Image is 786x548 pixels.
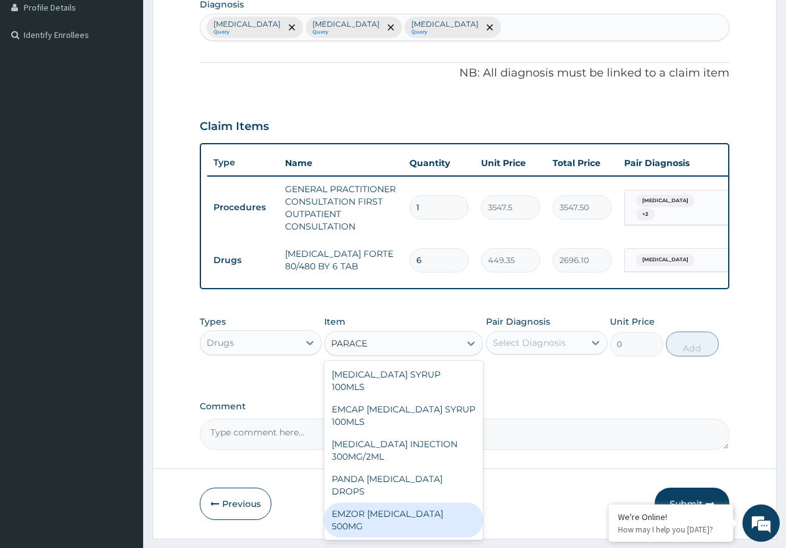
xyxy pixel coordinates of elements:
[213,29,281,35] small: Query
[636,208,655,221] span: + 2
[324,315,345,328] label: Item
[324,363,483,398] div: [MEDICAL_DATA] SYRUP 100MLS
[324,433,483,468] div: [MEDICAL_DATA] INJECTION 300MG/2ML
[403,151,475,175] th: Quantity
[207,337,234,349] div: Drugs
[493,337,566,349] div: Select Diagnosis
[23,62,50,93] img: d_794563401_company_1708531726252_794563401
[200,488,271,520] button: Previous
[411,29,479,35] small: Query
[312,19,380,29] p: [MEDICAL_DATA]
[610,315,655,328] label: Unit Price
[618,524,724,535] p: How may I help you today?
[65,70,209,86] div: Chat with us now
[279,241,403,279] td: [MEDICAL_DATA] FORTE 80/480 BY 6 TAB
[636,195,695,207] span: [MEDICAL_DATA]
[324,468,483,503] div: PANDA [MEDICAL_DATA] DROPS
[636,254,695,266] span: [MEDICAL_DATA]
[213,19,281,29] p: [MEDICAL_DATA]
[286,22,297,33] span: remove selection option
[200,401,729,412] label: Comment
[324,503,483,537] div: EMZOR [MEDICAL_DATA] 500MG
[385,22,396,33] span: remove selection option
[486,315,550,328] label: Pair Diagnosis
[475,151,546,175] th: Unit Price
[204,6,234,36] div: Minimize live chat window
[200,65,729,81] p: NB: All diagnosis must be linked to a claim item
[207,151,279,174] th: Type
[484,22,495,33] span: remove selection option
[618,511,724,522] div: We're Online!
[6,340,237,383] textarea: Type your message and hit 'Enter'
[207,249,279,272] td: Drugs
[324,398,483,433] div: EMCAP [MEDICAL_DATA] SYRUP 100MLS
[200,120,269,134] h3: Claim Items
[279,177,403,239] td: GENERAL PRACTITIONER CONSULTATION FIRST OUTPATIENT CONSULTATION
[207,196,279,219] td: Procedures
[546,151,618,175] th: Total Price
[200,317,226,327] label: Types
[666,332,719,356] button: Add
[279,151,403,175] th: Name
[618,151,755,175] th: Pair Diagnosis
[655,488,729,520] button: Submit
[72,157,172,282] span: We're online!
[312,29,380,35] small: Query
[411,19,479,29] p: [MEDICAL_DATA]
